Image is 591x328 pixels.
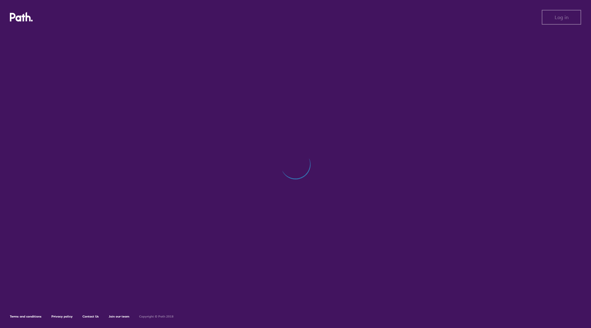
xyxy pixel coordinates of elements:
[51,314,73,318] a: Privacy policy
[82,314,99,318] a: Contact Us
[542,10,581,25] button: Log in
[109,314,129,318] a: Join our team
[139,315,174,318] h6: Copyright © Path 2018
[10,314,42,318] a: Terms and conditions
[555,14,569,20] span: Log in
